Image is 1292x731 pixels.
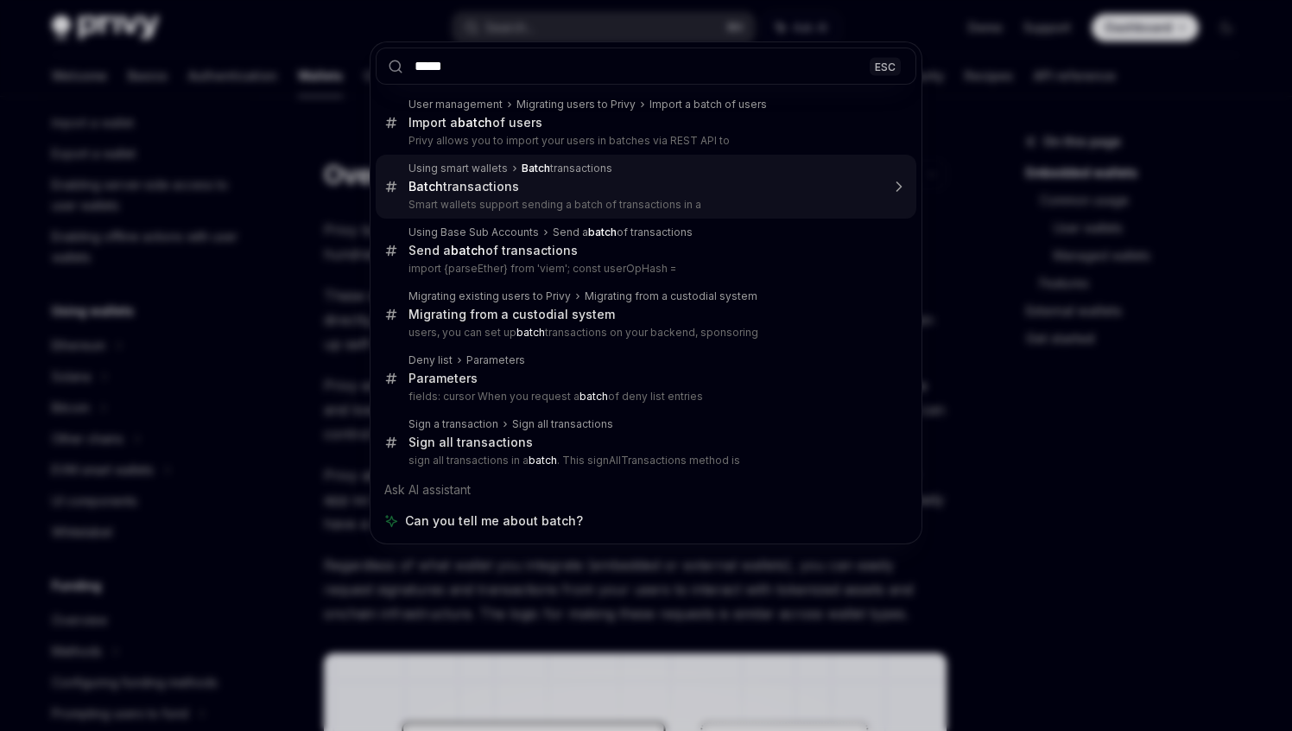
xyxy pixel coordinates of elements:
[649,98,767,111] div: Import a batch of users
[408,134,880,148] p: Privy allows you to import your users in batches via REST API to
[408,243,578,258] div: Send a of transactions
[408,454,880,467] p: sign all transactions in a . This signAllTransactions method is
[408,307,615,322] div: Migrating from a custodial system
[408,417,498,431] div: Sign a transaction
[588,226,617,238] b: batch
[516,326,545,339] b: batch
[408,98,503,111] div: User management
[512,417,613,431] div: Sign all transactions
[408,289,571,303] div: Migrating existing users to Privy
[516,98,636,111] div: Migrating users to Privy
[408,179,443,194] b: Batch
[529,454,557,467] b: batch
[408,162,508,175] div: Using smart wallets
[405,512,583,530] span: Can you tell me about batch?
[870,57,901,75] div: ESC
[376,474,916,505] div: Ask AI assistant
[585,289,757,303] div: Migrating from a custodial system
[408,226,539,239] div: Using Base Sub Accounts
[408,326,880,340] p: users, you can set up transactions on your backend, sponsoring
[408,371,478,386] div: Parameters
[408,179,519,194] div: transactions
[579,390,608,403] b: batch
[522,162,612,175] div: transactions
[458,115,492,130] b: batch
[466,353,525,367] div: Parameters
[408,115,542,130] div: Import a of users
[451,243,485,257] b: batch
[522,162,550,175] b: Batch
[408,262,880,276] p: import {parseEther} from 'viem'; const userOpHash =
[553,226,693,239] div: Send a of transactions
[408,353,453,367] div: Deny list
[408,198,880,212] p: Smart wallets support sending a batch of transactions in a
[408,435,533,450] div: Sign all transactions
[408,390,880,404] p: fields: cursor When you request a of deny list entries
